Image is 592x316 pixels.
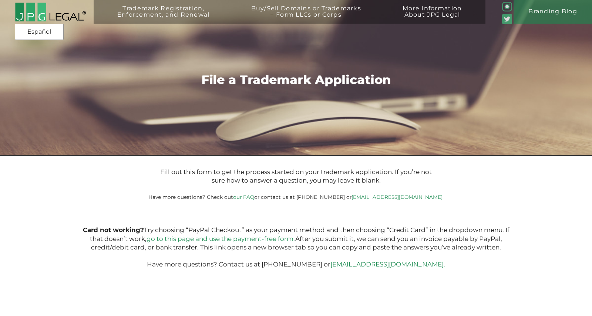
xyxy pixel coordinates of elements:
[15,2,86,21] img: 2016-logo-black-letters-3-r.png
[330,261,445,268] a: [EMAIL_ADDRESS][DOMAIN_NAME].
[351,194,443,200] a: [EMAIL_ADDRESS][DOMAIN_NAME]
[385,5,480,29] a: More InformationAbout JPG Legal
[148,194,444,200] small: Have more questions? Check out or contact us at [PHONE_NUMBER] or .
[502,2,512,12] img: glyph-logo_May2016-green3-90.png
[100,5,228,29] a: Trademark Registration,Enforcement, and Renewal
[502,14,512,24] img: Twitter_Social_Icon_Rounded_Square_Color-mid-green3-90.png
[154,168,438,185] p: Fill out this form to get the process started on your trademark application. If you’re not sure h...
[233,5,379,29] a: Buy/Sell Domains or Trademarks– Form LLCs or Corps
[17,25,61,38] a: Español
[233,194,254,200] a: our FAQ
[83,226,144,234] b: Card not working?
[147,235,295,242] a: go to this page and use the payment-free form.
[77,226,515,269] p: Try choosing “PayPal Checkout” as your payment method and then choosing “Credit Card” in the drop...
